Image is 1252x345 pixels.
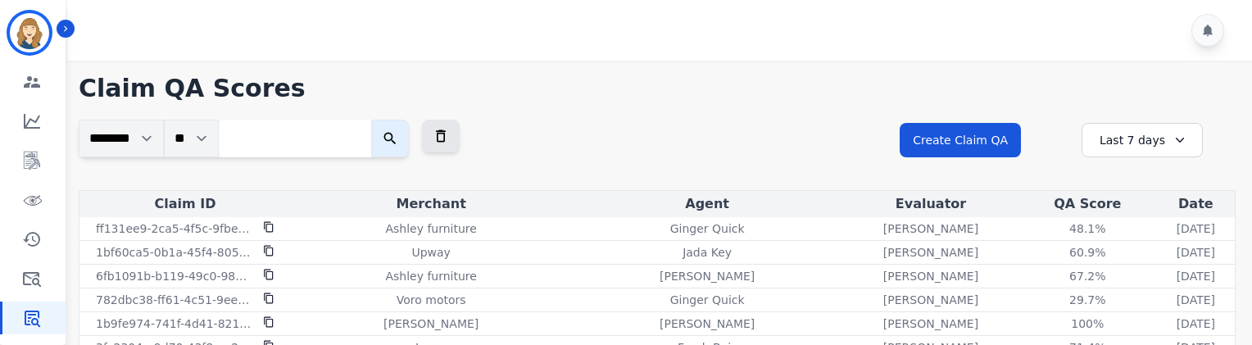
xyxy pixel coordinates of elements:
p: [DATE] [1177,220,1215,237]
p: [PERSON_NAME] [660,268,755,284]
div: 48.1 % [1050,220,1124,237]
p: Voro motors [397,292,466,308]
div: QA Score [1022,194,1154,214]
p: Ashley furniture [385,220,476,237]
p: Ashley furniture [385,268,476,284]
div: Claim ID [83,194,288,214]
p: [PERSON_NAME] [883,292,978,308]
p: [PERSON_NAME] [383,315,479,332]
p: 1bf60ca5-0b1a-45f4-8059-792c115c334e [96,244,253,261]
p: [PERSON_NAME] [883,220,978,237]
p: 6fb1091b-b119-49c0-98e2-372d10d90dcc [96,268,253,284]
p: [PERSON_NAME] [883,268,978,284]
p: [DATE] [1177,268,1215,284]
div: Date [1160,194,1232,214]
div: 60.9 % [1050,244,1124,261]
p: 782dbc38-ff61-4c51-9ee9-0273bb933afb [96,292,253,308]
h1: Claim QA Scores [79,74,1236,103]
div: 100 % [1050,315,1124,332]
div: 67.2 % [1050,268,1124,284]
p: Upway [411,244,450,261]
div: Last 7 days [1082,123,1203,157]
p: Jada Key [683,244,732,261]
div: Merchant [294,194,568,214]
p: [PERSON_NAME] [883,244,978,261]
p: [DATE] [1177,244,1215,261]
div: 29.7 % [1050,292,1124,308]
p: ff131ee9-2ca5-4f5c-9fbe-7fc070765e00 [96,220,253,237]
p: [PERSON_NAME] [660,315,755,332]
div: Agent [574,194,840,214]
p: Ginger Quick [670,220,745,237]
img: Bordered avatar [10,13,49,52]
p: Ginger Quick [670,292,745,308]
div: Evaluator [846,194,1015,214]
p: [DATE] [1177,292,1215,308]
button: Create Claim QA [900,123,1021,157]
p: [PERSON_NAME] [883,315,978,332]
p: 1b9fe974-741f-4d41-821a-cf3da7eaccf0 [96,315,253,332]
p: [DATE] [1177,315,1215,332]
